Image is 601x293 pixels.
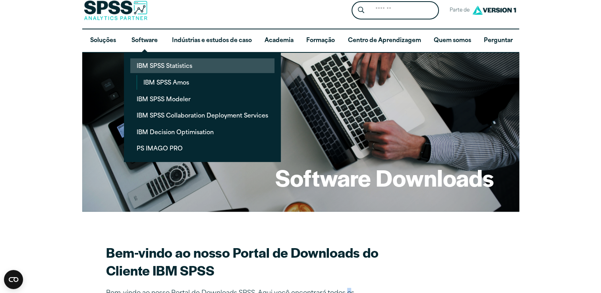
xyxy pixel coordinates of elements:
button: Search magnifying glass icon [354,3,368,18]
nav: Desktop version of site main menu [82,29,519,52]
a: Perguntar [477,29,519,52]
h2: Bem-vindo ao nosso Portal de Downloads do Cliente IBM SPSS [106,243,384,279]
form: Site Header Search Form [352,1,439,20]
a: IBM SPSS Modeler [130,92,274,106]
span: Parte de [445,5,470,16]
a: Quem somos [427,29,477,52]
h1: Software Downloads [275,162,494,193]
a: Formação [300,29,342,52]
a: Soluções [82,29,124,52]
button: Open CMP widget [4,270,23,289]
a: IBM SPSS Collaboration Deployment Services [130,108,274,123]
a: Centro de Aprendizagem [342,29,427,52]
a: IBM SPSS Amos [137,75,274,90]
a: PS IMAGO PRO [130,141,274,156]
img: SPSS Analytics Partner [84,0,147,20]
img: Version1 Logo [470,3,518,17]
a: IBM SPSS Statistics [130,58,274,73]
a: Software [124,29,166,52]
ul: Software [124,52,281,162]
a: Academia [258,29,300,52]
a: Indústrias e estudos de caso [166,29,258,52]
svg: Search magnifying glass icon [358,7,364,13]
a: IBM Decision Optimisation [130,125,274,139]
